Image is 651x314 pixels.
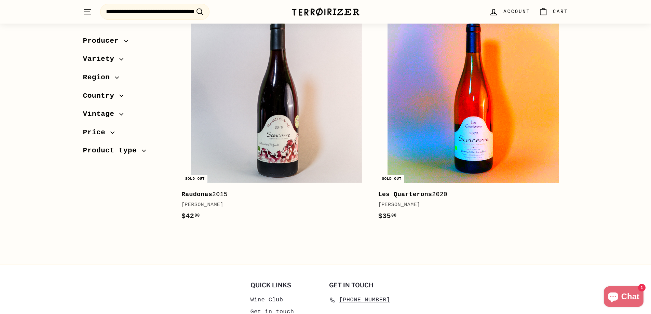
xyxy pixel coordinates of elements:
a: Cart [534,2,572,22]
button: Producer [83,33,171,52]
a: [PHONE_NUMBER] [329,294,390,306]
span: Price [83,127,111,138]
span: Cart [553,8,568,15]
inbox-online-store-chat: Shopify online store chat [602,286,646,309]
b: Raudonas [181,191,212,198]
button: Variety [83,52,171,70]
span: Account [503,8,530,15]
div: 2015 [181,190,365,200]
span: $35 [378,212,397,220]
span: Vintage [83,108,120,120]
sup: 00 [194,213,200,218]
button: Region [83,70,171,88]
div: [PERSON_NAME] [181,201,365,209]
a: Account [485,2,534,22]
a: Sold out Raudonas2015[PERSON_NAME] [181,2,371,229]
div: Sold out [182,175,207,183]
span: Region [83,72,115,83]
span: Producer [83,35,124,47]
div: [PERSON_NAME] [378,201,561,209]
button: Country [83,88,171,107]
sup: 00 [391,213,396,218]
button: Price [83,125,171,144]
a: Sold out Les Quarterons2020[PERSON_NAME] [378,2,568,229]
span: [PHONE_NUMBER] [339,295,390,304]
button: Vintage [83,107,171,125]
button: Product type [83,144,171,162]
span: $42 [181,212,200,220]
div: Sold out [379,175,404,183]
span: Product type [83,145,142,157]
h2: Get in touch [329,282,401,289]
span: Country [83,90,120,102]
b: Les Quarterons [378,191,432,198]
div: 2020 [378,190,561,200]
span: Variety [83,54,120,65]
a: Wine Club [250,294,283,306]
h2: Quick links [250,282,322,289]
